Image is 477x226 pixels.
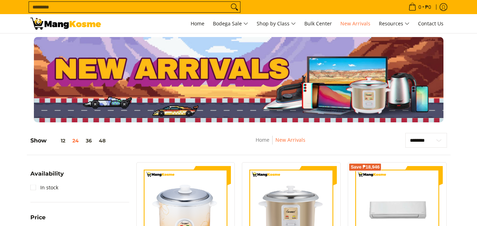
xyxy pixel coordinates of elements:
[351,165,380,169] span: Save ₱18,946
[47,138,69,143] button: 12
[253,14,299,33] a: Shop by Class
[417,5,422,10] span: 0
[30,18,101,30] img: New Arrivals: Fresh Release from The Premium Brands l Mang Kosme
[379,19,410,28] span: Resources
[187,14,208,33] a: Home
[418,20,443,27] span: Contact Us
[301,14,335,33] a: Bulk Center
[275,136,305,143] a: New Arrivals
[424,5,432,10] span: ₱0
[95,138,109,143] button: 48
[213,19,248,28] span: Bodega Sale
[256,136,269,143] a: Home
[375,14,413,33] a: Resources
[340,20,370,27] span: New Arrivals
[415,14,447,33] a: Contact Us
[30,215,46,226] summary: Open
[208,136,353,152] nav: Breadcrumbs
[257,19,296,28] span: Shop by Class
[69,138,82,143] button: 24
[406,3,433,11] span: •
[191,20,204,27] span: Home
[30,171,64,182] summary: Open
[30,171,64,177] span: Availability
[30,137,109,144] h5: Show
[337,14,374,33] a: New Arrivals
[30,215,46,220] span: Price
[108,14,447,33] nav: Main Menu
[30,182,58,193] a: In stock
[209,14,252,33] a: Bodega Sale
[229,2,240,12] button: Search
[82,138,95,143] button: 36
[304,20,332,27] span: Bulk Center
